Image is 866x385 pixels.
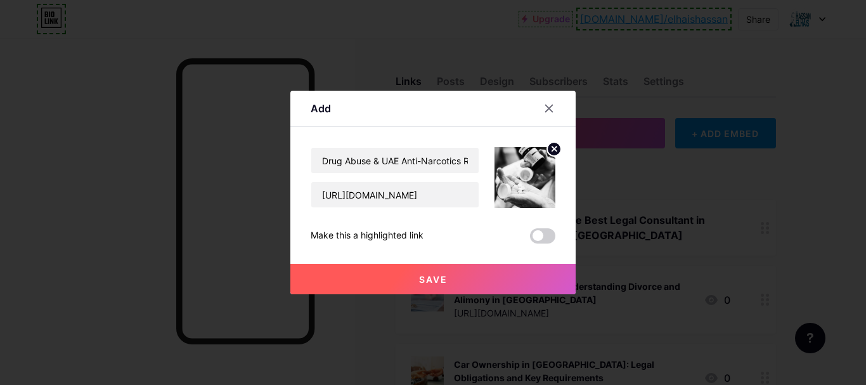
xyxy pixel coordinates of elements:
input: URL [311,182,479,207]
input: Title [311,148,479,173]
span: Save [419,274,448,285]
div: Make this a highlighted link [311,228,423,244]
img: link_thumbnail [494,147,555,208]
button: Save [290,264,576,294]
div: Add [311,101,331,116]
